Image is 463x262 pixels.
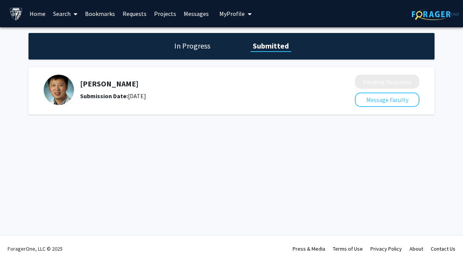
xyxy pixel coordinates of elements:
b: Submission Date: [80,92,128,100]
img: Profile Picture [44,75,74,105]
a: Home [26,0,49,27]
div: ForagerOne, LLC © 2025 [8,235,63,262]
a: Press & Media [293,245,325,252]
a: Search [49,0,81,27]
h1: In Progress [172,41,213,51]
span: My Profile [219,10,245,17]
a: Requests [119,0,150,27]
a: About [409,245,423,252]
img: Johns Hopkins University Logo [9,7,23,20]
a: Message Faculty [355,96,419,104]
iframe: Chat [6,228,32,256]
a: Projects [150,0,180,27]
a: Contact Us [431,245,455,252]
img: ForagerOne Logo [412,8,459,20]
button: Message Faculty [355,93,419,107]
div: [DATE] [80,91,315,100]
button: Pending Response [355,75,419,89]
a: Messages [180,0,213,27]
a: Terms of Use [333,245,363,252]
h1: Submitted [250,41,291,51]
a: Privacy Policy [370,245,402,252]
a: Bookmarks [81,0,119,27]
h5: [PERSON_NAME] [80,79,315,88]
